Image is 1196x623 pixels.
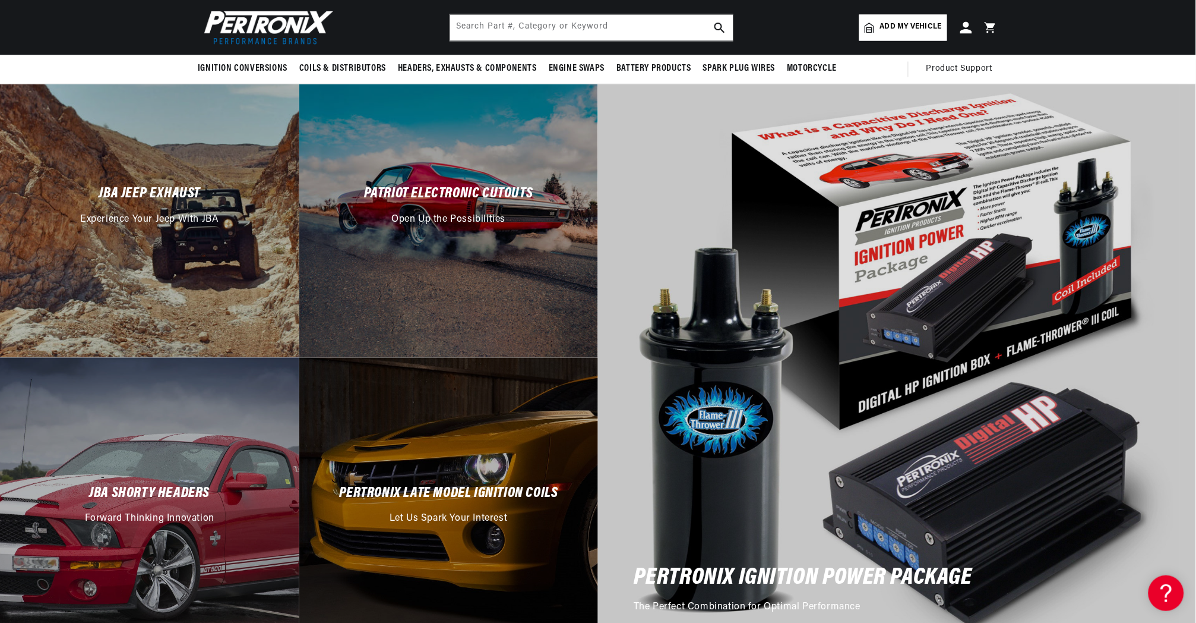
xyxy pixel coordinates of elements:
a: Patriot Electronic Cutouts Open Up the Possibilities [299,59,599,358]
summary: Coils & Distributors [293,55,392,83]
span: Battery Products [616,63,691,75]
span: Product Support [926,63,992,76]
h2: Patriot Electronic Cutouts [364,188,533,200]
p: Open Up the Possibilities [391,213,505,228]
span: Coils & Distributors [299,63,386,75]
a: Add my vehicle [859,15,947,41]
summary: Motorcycle [781,55,843,83]
span: Motorcycle [787,63,837,75]
summary: Engine Swaps [543,55,610,83]
span: Add my vehicle [880,22,942,33]
span: Engine Swaps [549,63,605,75]
input: Search Part #, Category or Keyword [450,15,733,41]
h2: PerTronix Ignition Power Package [634,568,972,589]
h2: JBA Jeep Exhaust [99,188,200,200]
summary: Product Support [926,55,998,84]
button: search button [707,15,733,41]
img: Pertronix [198,7,334,48]
summary: Battery Products [610,55,697,83]
h2: JBA Shorty Headers [89,488,210,500]
span: Headers, Exhausts & Components [398,63,537,75]
p: Experience Your Jeep With JBA [80,213,219,228]
h2: PerTronix Late Model Ignition Coils [339,488,558,500]
span: Ignition Conversions [198,63,287,75]
span: Spark Plug Wires [703,63,776,75]
summary: Spark Plug Wires [697,55,781,83]
p: Let Us Spark Your Interest [390,512,508,527]
summary: Headers, Exhausts & Components [392,55,543,83]
p: The Perfect Combination for Optimal Performance [634,600,860,616]
summary: Ignition Conversions [198,55,293,83]
p: Forward Thinking Innovation [85,512,214,527]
